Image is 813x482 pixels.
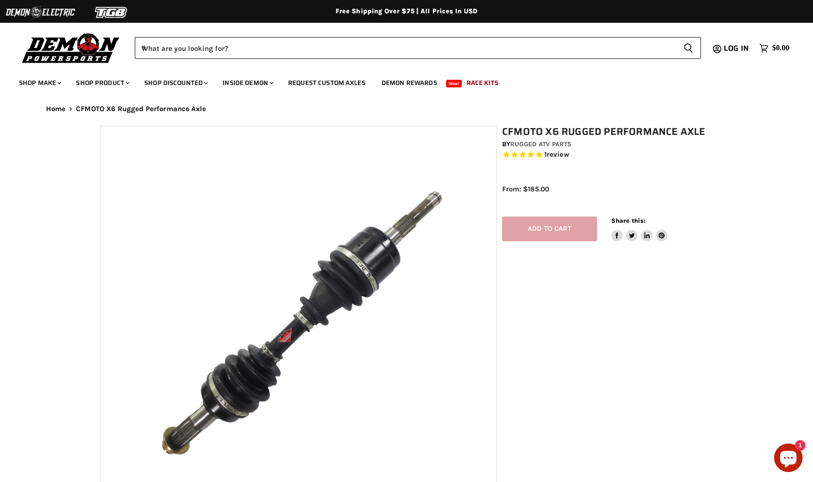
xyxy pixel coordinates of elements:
[76,3,147,21] img: TGB Logo 2
[215,73,279,93] a: Inside Demon
[46,105,66,113] a: Home
[12,69,787,93] ul: Main menu
[76,105,206,113] span: CFMOTO X6 Rugged Performance Axle
[5,3,76,21] img: Demon Electric Logo 2
[544,150,569,159] span: 1 reviews
[502,126,719,138] h1: CFMOTO X6 Rugged Performance Axle
[611,217,668,242] aside: Share this:
[69,73,135,93] a: Shop Product
[137,73,214,93] a: Shop Discounted
[19,31,123,65] img: Demon Powersports
[720,44,755,53] a: Log in
[502,139,719,150] div: by
[771,444,805,474] inbox-online-store-chat: Shopify online store chat
[27,7,786,16] div: Free Shipping Over $75 | All Prices In USD
[755,41,794,55] a: $0.00
[502,185,549,193] span: From: $185.00
[724,42,749,54] span: Log in
[611,217,645,224] span: Share this:
[27,105,786,113] nav: Breadcrumbs
[446,80,462,87] span: New!
[281,73,373,93] a: Request Custom Axles
[510,140,571,148] a: Rugged ATV Parts
[676,37,701,59] button: Search
[374,73,444,93] a: Demon Rewards
[547,150,569,159] span: review
[459,73,505,93] a: Race Kits
[12,73,67,93] a: Shop Make
[772,44,789,53] span: $0.00
[135,37,676,59] input: When autocomplete results are available use up and down arrows to review and enter to select
[502,150,719,160] span: Rated 5.0 out of 5 stars 1 reviews
[135,37,701,59] form: Product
